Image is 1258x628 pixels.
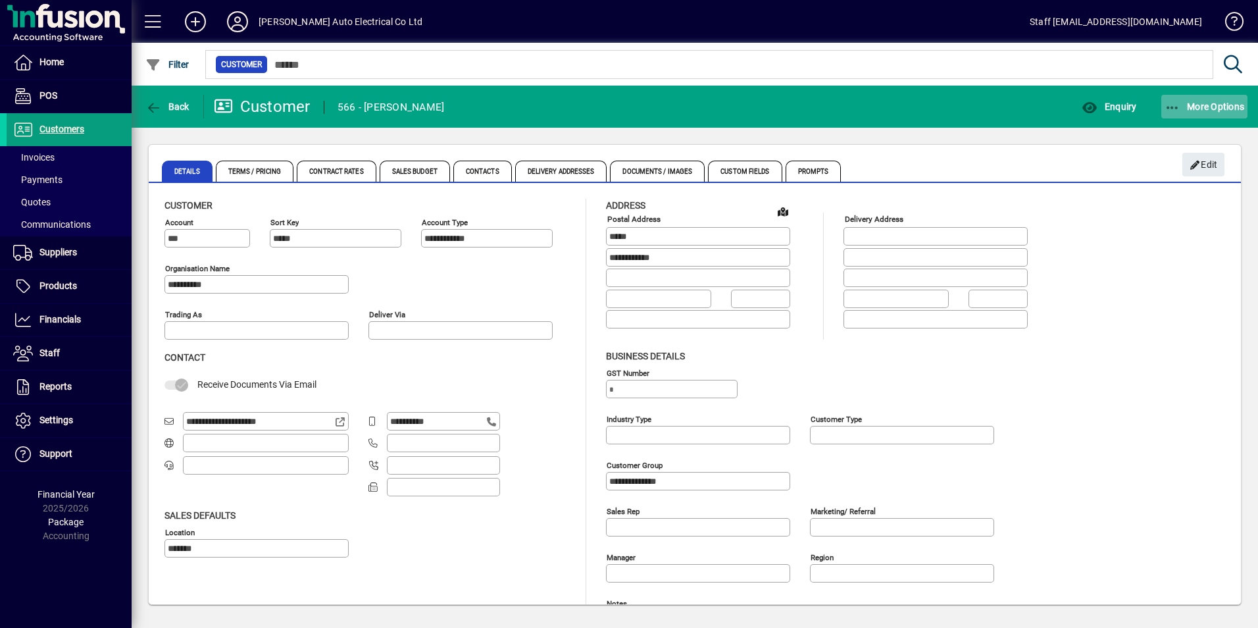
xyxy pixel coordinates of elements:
mat-label: Notes [607,598,627,608]
span: Payments [13,174,63,185]
a: Financials [7,303,132,336]
button: Add [174,10,216,34]
span: Filter [145,59,189,70]
a: Reports [7,371,132,404]
span: Custom Fields [708,161,782,182]
span: Delivery Addresses [515,161,607,182]
span: Settings [39,415,73,425]
mat-label: Trading as [165,310,202,319]
mat-label: Account [165,218,193,227]
span: Support [39,448,72,459]
a: Communications [7,213,132,236]
span: Suppliers [39,247,77,257]
span: Contract Rates [297,161,376,182]
div: [PERSON_NAME] Auto Electrical Co Ltd [259,11,422,32]
span: Communications [13,219,91,230]
a: Products [7,270,132,303]
span: Products [39,280,77,291]
a: Knowledge Base [1215,3,1242,45]
div: Customer [214,96,311,117]
a: Payments [7,169,132,191]
span: Contact [164,352,205,363]
button: Back [142,95,193,118]
span: Terms / Pricing [216,161,294,182]
span: Customers [39,124,84,134]
span: Quotes [13,197,51,207]
mat-label: GST Number [607,368,649,377]
mat-label: Sales rep [607,506,640,515]
mat-label: Sort key [270,218,299,227]
a: Suppliers [7,236,132,269]
span: Business details [606,351,685,361]
span: POS [39,90,57,101]
span: More Options [1165,101,1245,112]
mat-label: Customer type [811,414,862,423]
span: Receive Documents Via Email [197,379,316,390]
mat-label: Location [165,527,195,536]
mat-label: Region [811,552,834,562]
a: Quotes [7,191,132,213]
mat-label: Organisation name [165,264,230,273]
span: Financials [39,314,81,325]
a: Support [7,438,132,471]
span: Sales defaults [164,510,236,521]
a: View on map [772,201,793,222]
a: Home [7,46,132,79]
span: Sales Budget [380,161,450,182]
button: Enquiry [1078,95,1140,118]
span: Reports [39,381,72,392]
a: Settings [7,404,132,437]
span: Invoices [13,152,55,163]
mat-label: Account Type [422,218,468,227]
span: Back [145,101,189,112]
span: Home [39,57,64,67]
div: Staff [EMAIL_ADDRESS][DOMAIN_NAME] [1030,11,1202,32]
mat-label: Customer group [607,460,663,469]
span: Customer [164,200,213,211]
button: Profile [216,10,259,34]
span: Address [606,200,645,211]
button: More Options [1161,95,1248,118]
a: Staff [7,337,132,370]
span: Documents / Images [610,161,705,182]
mat-label: Industry type [607,414,651,423]
button: Filter [142,53,193,76]
span: Contacts [453,161,512,182]
a: Invoices [7,146,132,169]
mat-label: Marketing/ Referral [811,506,876,515]
span: Enquiry [1082,101,1136,112]
span: Edit [1190,154,1218,176]
button: Edit [1182,153,1224,176]
span: Financial Year [38,489,95,500]
span: Customer [221,58,262,71]
div: 566 - [PERSON_NAME] [338,97,445,118]
span: Prompts [786,161,842,182]
span: Staff [39,348,60,358]
span: Package [48,517,84,527]
app-page-header-button: Back [132,95,204,118]
mat-label: Manager [607,552,636,562]
mat-label: Deliver via [369,310,405,319]
span: Details [162,161,213,182]
a: POS [7,80,132,113]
